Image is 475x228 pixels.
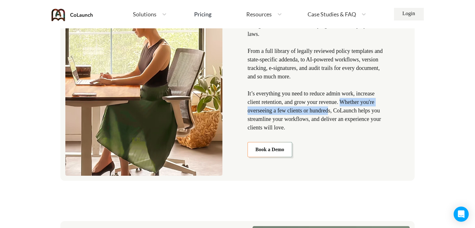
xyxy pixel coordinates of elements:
[248,4,387,132] p: With CoLaunch’s centralized smart workspace, you can generate, update, and sync everything from h...
[454,207,469,222] div: Open Intercom Messenger
[52,9,93,21] img: coLaunch
[133,11,156,17] span: Solutions
[194,9,211,20] a: Pricing
[394,8,424,20] a: Login
[308,11,356,17] span: Case Studies & FAQ
[248,142,292,157] a: Book a Demo
[194,11,211,17] div: Pricing
[246,11,272,17] span: Resources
